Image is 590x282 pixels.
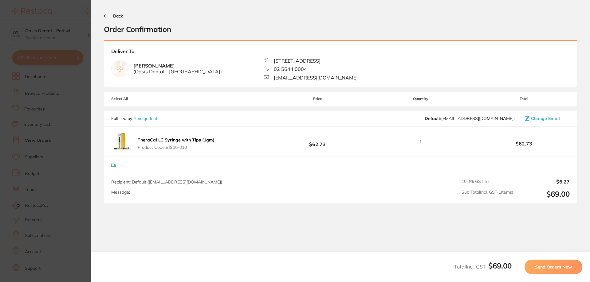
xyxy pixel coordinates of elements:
[488,261,512,270] b: $69.00
[425,116,440,121] b: Default
[111,97,173,101] span: Select All
[138,137,214,143] b: TheraCal LC Syringe with Tips (1gm)
[133,116,157,121] a: Amalgadent
[111,132,131,151] img: OGFrYnExYQ
[138,145,214,150] span: Product Code: BIS06-010
[104,14,123,18] button: Back
[272,136,363,147] b: $62.73
[274,75,358,80] span: [EMAIL_ADDRESS][DOMAIN_NAME]
[104,25,577,34] h2: Order Confirmation
[462,190,513,199] span: Sub Total Incl. GST ( 1 Items)
[111,179,222,185] span: Recipient: Default ( [EMAIL_ADDRESS][DOMAIN_NAME] )
[364,97,478,101] span: Quantity
[462,179,513,184] span: 10.0 % GST Incl.
[113,13,123,19] span: Back
[425,116,515,121] span: info@amalgadent.com.au
[518,190,570,199] output: $69.00
[419,139,422,144] span: 1
[112,60,128,77] img: empty.jpg
[535,264,572,270] span: Send Orders Now
[478,141,570,146] b: $62.73
[111,48,570,58] b: Deliver To
[274,58,321,64] span: [STREET_ADDRESS]
[111,190,130,195] label: Message:
[525,260,582,274] button: Send Orders Now
[135,190,137,195] p: -
[531,116,560,121] span: Change Email
[518,179,570,184] output: $6.27
[274,66,307,72] span: 02 5644 0004
[523,116,570,121] button: Change Email
[133,63,222,74] b: [PERSON_NAME]
[111,116,157,121] p: Fulfilled by
[478,97,570,101] span: Total
[133,69,222,74] span: ( Oasis Dental - [GEOGRAPHIC_DATA] )
[454,264,512,270] span: Total Incl. GST
[272,97,363,101] span: Price
[136,137,216,150] button: TheraCal LC Syringe with Tips (1gm) Product Code:BIS06-010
